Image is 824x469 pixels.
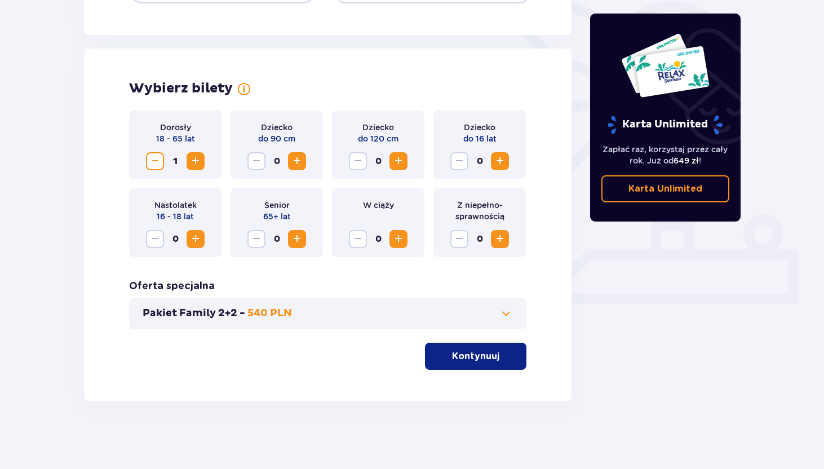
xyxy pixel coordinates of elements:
button: Increase [187,152,205,170]
button: Increase [491,230,509,248]
button: Pakiet Family 2+2 -540 PLN [143,307,513,320]
p: W ciąży [363,200,394,211]
p: do 120 cm [358,133,398,144]
button: Decrease [146,152,164,170]
span: 0 [268,230,286,248]
span: 0 [166,230,184,248]
p: 16 - 18 lat [157,211,194,222]
p: Kontynuuj [452,350,499,362]
p: 18 - 65 lat [156,133,195,144]
button: Decrease [450,152,468,170]
span: 0 [369,152,387,170]
p: Senior [264,200,290,211]
p: Oferta specjalna [129,280,215,293]
p: Zapłać raz, korzystaj przez cały rok. Już od ! [601,144,730,166]
button: Decrease [247,230,265,248]
p: do 16 lat [463,133,497,144]
button: Kontynuuj [425,343,526,370]
p: Pakiet Family 2+2 - [143,307,245,320]
p: Dziecko [261,122,293,133]
p: Karta Unlimited [606,115,724,135]
p: Dorosły [160,122,191,133]
button: Decrease [450,230,468,248]
button: Increase [389,230,407,248]
button: Increase [187,230,205,248]
button: Increase [288,230,306,248]
p: 65+ lat [263,211,291,222]
p: Karta Unlimited [628,183,702,195]
button: Increase [288,152,306,170]
button: Decrease [247,152,265,170]
button: Decrease [349,152,367,170]
span: 0 [471,230,489,248]
span: 0 [471,152,489,170]
button: Increase [389,152,407,170]
span: 649 zł [674,156,699,165]
p: Wybierz bilety [129,80,233,97]
span: 0 [369,230,387,248]
span: 1 [166,152,184,170]
button: Decrease [349,230,367,248]
p: Dziecko [464,122,495,133]
p: 540 PLN [247,307,292,320]
button: Increase [491,152,509,170]
p: Nastolatek [154,200,197,211]
button: Decrease [146,230,164,248]
p: do 90 cm [258,133,295,144]
span: 0 [268,152,286,170]
p: Z niepełno­sprawnością [442,200,517,222]
a: Karta Unlimited [601,175,730,202]
p: Dziecko [362,122,394,133]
